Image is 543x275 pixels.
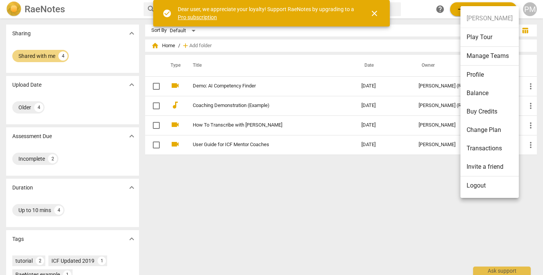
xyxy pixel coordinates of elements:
[178,14,217,20] a: Pro subscription
[178,5,356,21] div: Dear user, we appreciate your loyalty! Support RaeNotes by upgrading to a
[365,4,384,23] button: Close
[162,9,172,18] span: check_circle
[460,28,519,47] li: Play Tour
[370,9,379,18] span: close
